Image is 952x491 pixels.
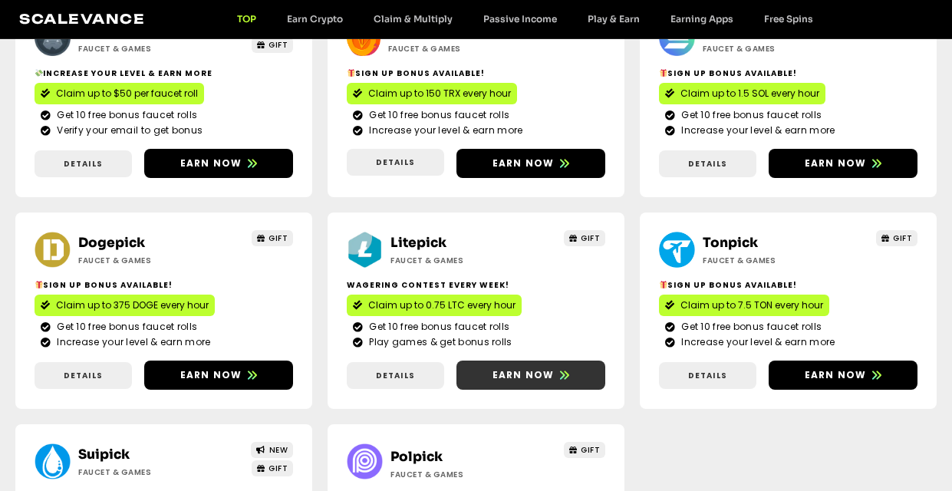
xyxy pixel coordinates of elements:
h2: Faucet & Games [78,255,212,266]
a: GIFT [564,442,606,458]
a: Claim up to 0.75 LTC every hour [347,295,522,316]
h2: Faucet & Games [703,255,837,266]
span: GIFT [268,463,288,474]
h2: Faucet & Games [390,469,525,480]
span: Get 10 free bonus faucet rolls [365,108,509,122]
span: Get 10 free bonus faucet rolls [53,320,197,334]
a: Details [659,150,756,177]
a: Details [35,362,132,389]
a: Earn now [769,149,917,178]
span: Details [688,370,727,381]
span: Details [64,158,103,170]
img: 🎁 [348,69,355,77]
span: Earn now [492,157,555,170]
a: Details [347,362,444,389]
img: 🎁 [660,69,667,77]
img: 🎁 [660,281,667,288]
span: Details [64,370,103,381]
a: Passive Income [468,13,572,25]
a: GIFT [252,460,294,476]
h2: Sign Up Bonus Available! [35,279,293,291]
span: NEW [269,444,288,456]
a: Earn now [769,361,917,390]
a: TOP [222,13,272,25]
a: GIFT [252,230,294,246]
span: Details [376,157,415,168]
a: Details [659,362,756,389]
a: Tonpick [703,235,758,251]
a: Claim & Multiply [358,13,468,25]
span: Claim up to $50 per faucet roll [56,87,198,101]
a: Details [347,149,444,176]
a: Earn now [456,361,605,390]
a: Earning Apps [655,13,749,25]
span: Increase your level & earn more [365,124,522,137]
span: Increase your level & earn more [53,335,210,349]
h2: Sign Up Bonus Available! [659,68,917,79]
span: Get 10 free bonus faucet rolls [365,320,509,334]
h2: Faucet & Games [390,255,525,266]
span: Claim up to 1.5 SOL every hour [680,87,819,101]
nav: Menu [222,13,828,25]
a: NEW [251,442,293,458]
span: GIFT [581,232,600,244]
a: Earn now [144,149,293,178]
h2: Sign Up Bonus Available! [659,279,917,291]
span: Earn now [180,157,242,170]
span: GIFT [268,232,288,244]
span: Claim up to 375 DOGE every hour [56,298,209,312]
a: Claim up to $50 per faucet roll [35,83,204,104]
a: Details [35,150,132,177]
a: Claim up to 7.5 TON every hour [659,295,829,316]
a: Earn now [456,149,605,178]
a: Dogepick [78,235,145,251]
span: Earn now [805,157,867,170]
span: Increase your level & earn more [677,124,835,137]
span: Earn now [805,368,867,382]
span: Verify your email to get bonus [53,124,203,137]
span: GIFT [893,232,912,244]
span: Get 10 free bonus faucet rolls [677,108,822,122]
span: Earn now [180,368,242,382]
h2: Faucet & Games [703,43,837,54]
a: Play & Earn [572,13,655,25]
span: GIFT [268,39,288,51]
span: GIFT [581,444,600,456]
span: Get 10 free bonus faucet rolls [53,108,197,122]
span: Details [688,158,727,170]
span: Claim up to 7.5 TON every hour [680,298,823,312]
a: Claim up to 150 TRX every hour [347,83,517,104]
span: Details [376,370,415,381]
span: Claim up to 150 TRX every hour [368,87,511,101]
span: Earn now [492,368,555,382]
a: Litepick [390,235,446,251]
h2: Faucet & Games [78,466,212,478]
h2: Faucet & Games [78,43,212,54]
span: Increase your level & earn more [677,335,835,349]
a: Polpick [390,449,443,465]
a: GIFT [564,230,606,246]
a: GIFT [876,230,918,246]
h2: Sign Up Bonus Available! [347,68,605,79]
a: GIFT [252,37,294,53]
a: Free Spins [749,13,828,25]
h2: Increase your level & earn more [35,68,293,79]
a: Suipick [78,447,130,463]
img: 🎁 [35,281,43,288]
span: Claim up to 0.75 LTC every hour [368,298,516,312]
a: Claim up to 375 DOGE every hour [35,295,215,316]
a: Claim up to 1.5 SOL every hour [659,83,825,104]
a: Scalevance [19,11,145,27]
h2: Wagering contest every week! [347,279,605,291]
h2: Faucet & Games [388,43,522,54]
img: 💸 [35,69,43,77]
a: Earn now [144,361,293,390]
a: Earn Crypto [272,13,358,25]
span: Play games & get bonus rolls [365,335,512,349]
span: Get 10 free bonus faucet rolls [677,320,822,334]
